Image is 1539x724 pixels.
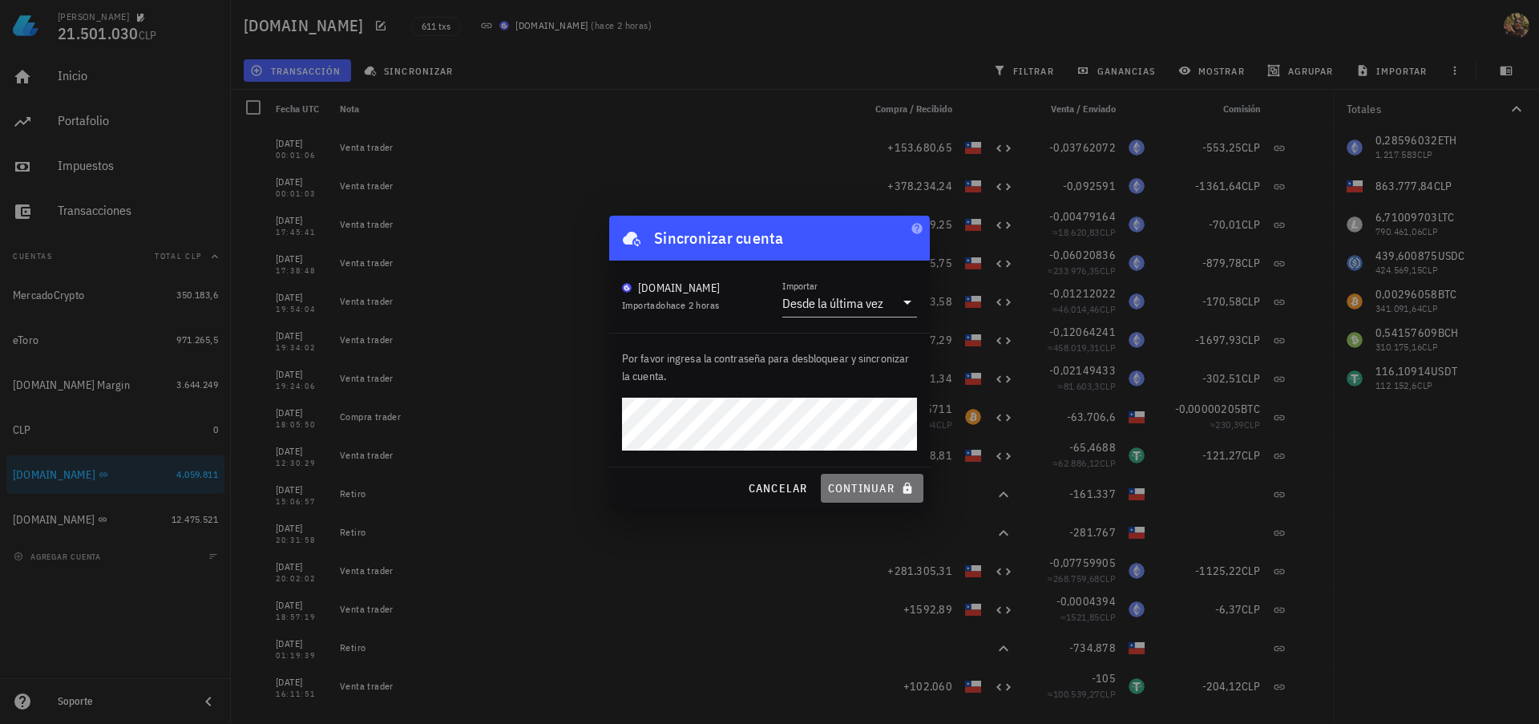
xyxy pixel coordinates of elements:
div: Sincronizar cuenta [654,225,784,251]
img: BudaPuntoCom [622,283,632,293]
span: Importado [622,299,719,311]
label: Importar [782,280,818,292]
span: hace 2 horas [666,299,720,311]
button: continuar [821,474,923,503]
p: Por favor ingresa la contraseña para desbloquear y sincronizar la cuenta. [622,350,917,385]
div: [DOMAIN_NAME] [638,280,720,296]
button: cancelar [741,474,814,503]
span: cancelar [747,481,807,495]
div: Desde la última vez [782,295,883,311]
span: continuar [827,481,917,495]
div: ImportarDesde la última vez [782,289,917,317]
